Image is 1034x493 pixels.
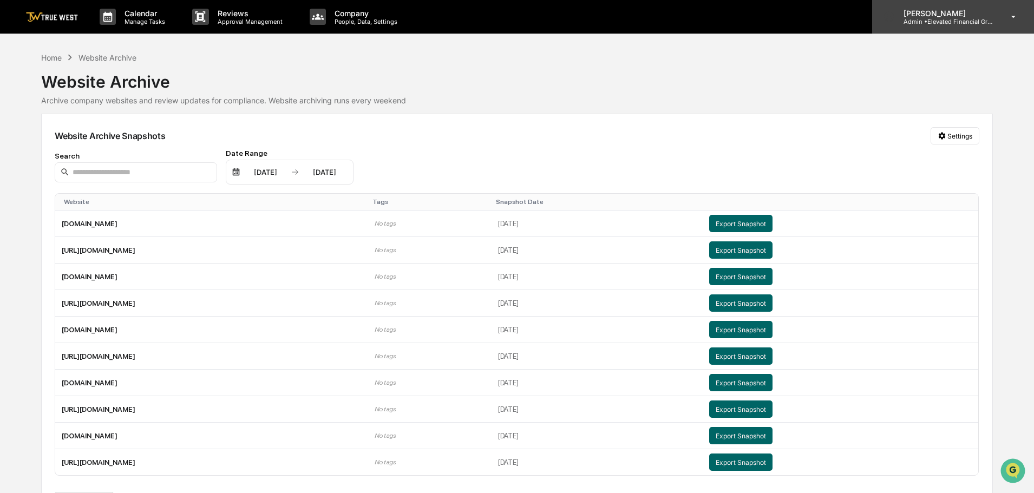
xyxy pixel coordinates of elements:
[291,168,299,176] img: arrow right
[375,299,396,307] span: No tags
[492,449,703,475] td: [DATE]
[116,9,171,18] p: Calendar
[76,268,131,277] a: Powered byPylon
[709,347,773,365] button: Export Snapshot
[999,457,1029,487] iframe: Open customer support
[11,166,28,183] img: Tammy Steffen
[372,198,487,206] div: Toggle SortBy
[108,268,131,277] span: Pylon
[232,168,240,176] img: calendar
[11,120,73,129] div: Past conversations
[895,9,996,18] p: [PERSON_NAME]
[709,427,773,444] button: Export Snapshot
[55,152,217,160] div: Search
[375,273,396,280] span: No tags
[492,423,703,449] td: [DATE]
[375,246,396,254] span: No tags
[55,317,368,343] td: [DOMAIN_NAME]
[64,198,364,206] div: Toggle SortBy
[55,290,368,317] td: [URL][DOMAIN_NAME]
[116,18,171,25] p: Manage Tasks
[23,83,42,102] img: 8933085812038_c878075ebb4cc5468115_72.jpg
[55,343,368,370] td: [URL][DOMAIN_NAME]
[55,211,368,237] td: [DOMAIN_NAME]
[709,241,773,259] button: Export Snapshot
[90,147,94,156] span: •
[375,352,396,360] span: No tags
[55,396,368,423] td: [URL][DOMAIN_NAME]
[709,215,773,232] button: Export Snapshot
[96,176,118,185] span: [DATE]
[41,63,992,91] div: Website Archive
[34,176,88,185] span: [PERSON_NAME]
[55,130,165,141] div: Website Archive Snapshots
[11,137,28,154] img: Tammy Steffen
[6,238,73,257] a: 🔎Data Lookup
[492,317,703,343] td: [DATE]
[302,168,348,176] div: [DATE]
[709,400,773,418] button: Export Snapshot
[96,147,118,156] span: [DATE]
[209,9,288,18] p: Reviews
[709,268,773,285] button: Export Snapshot
[74,217,139,236] a: 🗄️Attestations
[375,326,396,333] span: No tags
[492,211,703,237] td: [DATE]
[11,23,197,40] p: How can we help?
[375,379,396,386] span: No tags
[492,264,703,290] td: [DATE]
[49,83,178,94] div: Start new chat
[496,198,698,206] div: Toggle SortBy
[11,83,30,102] img: 1746055101610-c473b297-6a78-478c-a979-82029cc54cd1
[49,94,149,102] div: We're available if you need us!
[492,396,703,423] td: [DATE]
[89,221,134,232] span: Attestations
[492,370,703,396] td: [DATE]
[709,294,773,312] button: Export Snapshot
[78,222,87,231] div: 🗄️
[168,118,197,131] button: See all
[11,222,19,231] div: 🖐️
[209,18,288,25] p: Approval Management
[375,458,396,466] span: No tags
[326,9,403,18] p: Company
[895,18,996,25] p: Admin • Elevated Financial Group
[55,237,368,264] td: [URL][DOMAIN_NAME]
[709,453,773,471] button: Export Snapshot
[78,53,136,62] div: Website Archive
[6,217,74,236] a: 🖐️Preclearance
[55,370,368,396] td: [DOMAIN_NAME]
[34,147,88,156] span: [PERSON_NAME]
[375,405,396,413] span: No tags
[492,290,703,317] td: [DATE]
[492,343,703,370] td: [DATE]
[709,321,773,338] button: Export Snapshot
[55,264,368,290] td: [DOMAIN_NAME]
[184,86,197,99] button: Start new chat
[709,374,773,391] button: Export Snapshot
[55,423,368,449] td: [DOMAIN_NAME]
[375,432,396,439] span: No tags
[326,18,403,25] p: People, Data, Settings
[11,243,19,252] div: 🔎
[55,449,368,475] td: [URL][DOMAIN_NAME]
[711,198,974,206] div: Toggle SortBy
[226,149,354,157] div: Date Range
[90,176,94,185] span: •
[41,53,62,62] div: Home
[243,168,289,176] div: [DATE]
[492,237,703,264] td: [DATE]
[375,220,396,227] span: No tags
[22,242,68,253] span: Data Lookup
[41,96,992,105] div: Archive company websites and review updates for compliance. Website archiving runs every weekend
[931,127,979,144] button: Settings
[22,221,70,232] span: Preclearance
[26,12,78,22] img: logo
